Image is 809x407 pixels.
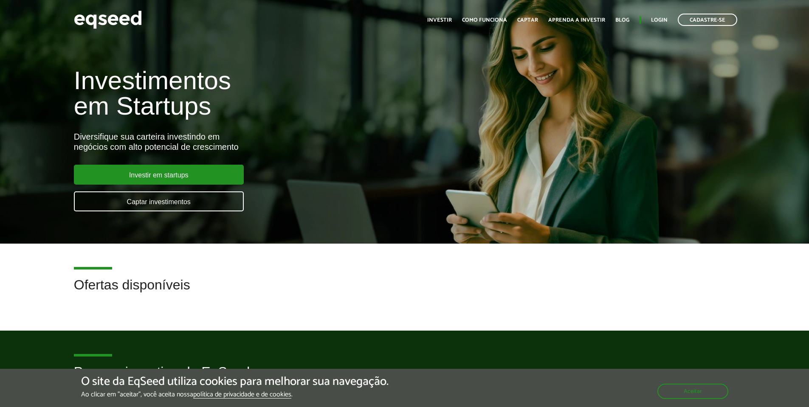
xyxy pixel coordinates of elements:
p: Ao clicar em "aceitar", você aceita nossa . [81,390,389,399]
a: Investir [427,17,452,23]
img: EqSeed [74,8,142,31]
a: política de privacidade e de cookies [193,391,291,399]
a: Captar investimentos [74,191,244,211]
h2: Ofertas disponíveis [74,278,736,305]
h2: Por que investir pela EqSeed [74,365,736,392]
a: Login [651,17,668,23]
a: Captar [517,17,538,23]
a: Aprenda a investir [548,17,605,23]
div: Diversifique sua carteira investindo em negócios com alto potencial de crescimento [74,132,466,152]
a: Como funciona [462,17,507,23]
a: Blog [615,17,629,23]
a: Investir em startups [74,165,244,185]
h1: Investimentos em Startups [74,68,466,119]
a: Cadastre-se [678,14,737,26]
button: Aceitar [657,384,728,399]
h5: O site da EqSeed utiliza cookies para melhorar sua navegação. [81,375,389,388]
